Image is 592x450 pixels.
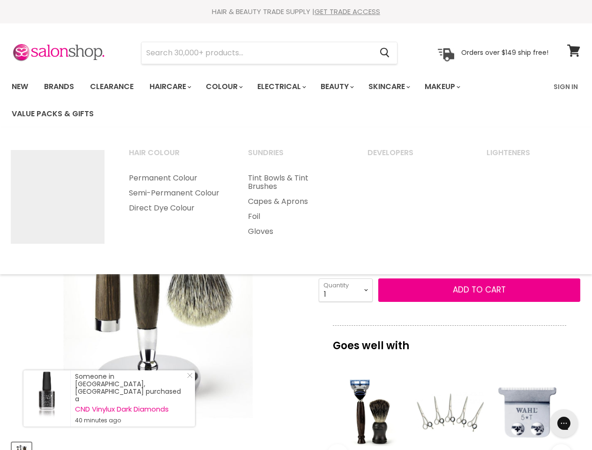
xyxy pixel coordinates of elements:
a: Skincare [361,77,416,97]
a: Semi-Permanent Colour [117,186,234,201]
a: Tint Bowls & Tint Brushes [236,171,353,194]
a: New [5,77,35,97]
button: Search [372,42,397,64]
form: Product [141,42,397,64]
a: Value Packs & Gifts [5,104,101,124]
a: Developers [356,145,473,169]
a: Brands [37,77,81,97]
a: Haircare [142,77,197,97]
a: Electrical [250,77,312,97]
a: Hair Colour [117,145,234,169]
input: Search [142,42,372,64]
a: Direct Dye Colour [117,201,234,216]
p: Orders over $149 ship free! [461,48,548,57]
ul: Main menu [117,171,234,216]
svg: Close Icon [187,373,193,378]
small: 40 minutes ago [75,417,186,424]
a: GET TRADE ACCESS [315,7,380,16]
a: Gloves [236,224,353,239]
a: Close Notification [183,373,193,382]
a: Beauty [314,77,360,97]
a: Colour [199,77,248,97]
ul: Main menu [236,171,353,239]
a: Permanent Colour [117,171,234,186]
a: Sign In [548,77,584,97]
iframe: Gorgias live chat messenger [545,406,583,441]
a: CND Vinylux Dark Diamonds [75,405,186,413]
a: Capes & Aprons [236,194,353,209]
a: Clearance [83,77,141,97]
a: Lighteners [475,145,592,169]
a: Visit product page [23,370,70,427]
a: Foil [236,209,353,224]
ul: Main menu [5,73,548,127]
a: Sundries [236,145,353,169]
a: Makeup [418,77,466,97]
div: Someone in [GEOGRAPHIC_DATA], [GEOGRAPHIC_DATA] purchased a [75,373,186,424]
